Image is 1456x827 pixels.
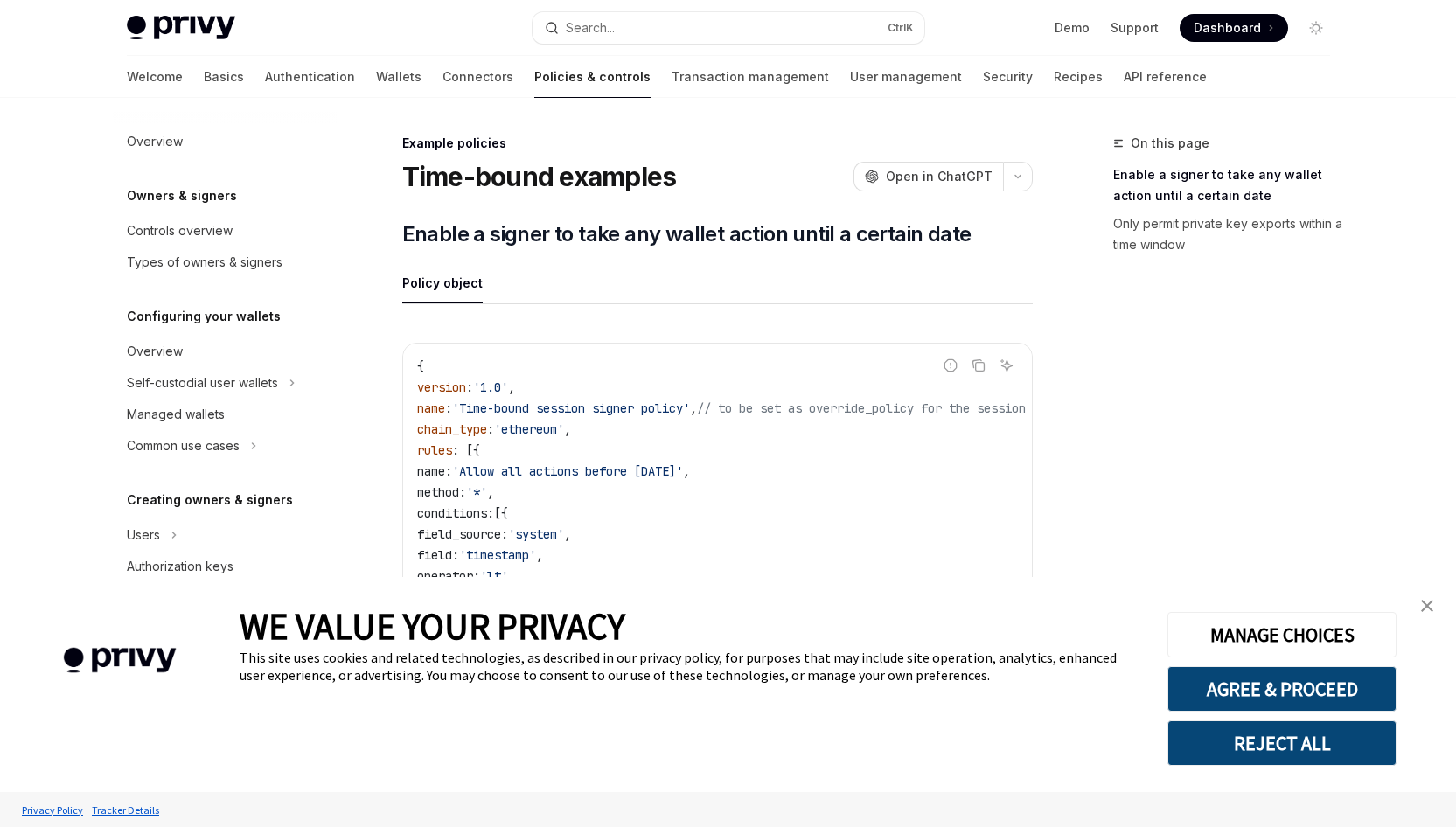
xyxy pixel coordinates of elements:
a: Tracker Details [87,795,164,825]
div: Overview [127,131,183,152]
a: Security [983,56,1033,98]
a: User management [850,56,962,98]
span: 'lt' [480,568,508,584]
a: Connectors [442,56,513,98]
h5: Owners & signers [127,185,237,206]
span: , [487,484,494,500]
h5: Configuring your wallets [127,306,281,327]
button: Toggle Users section [113,519,337,551]
img: light logo [127,16,235,40]
span: field_source: [417,526,508,542]
span: method: [417,484,466,500]
button: REJECT ALL [1167,720,1397,766]
h5: Creating owners & signers [127,490,293,511]
span: On this page [1131,133,1209,154]
a: Welcome [127,56,183,98]
button: Report incorrect code [939,354,962,377]
span: // to be set as override_policy for the session signer [697,400,1075,416]
a: API reference [1124,56,1207,98]
a: Overview [113,126,337,157]
div: Types of owners & signers [127,252,282,273]
span: Enable a signer to take any wallet action until a certain date [402,220,972,248]
span: , [690,400,697,416]
span: , [536,547,543,563]
a: Controls overview [113,215,337,247]
h1: Time-bound examples [402,161,677,192]
button: Open search [533,12,924,44]
span: Ctrl K [888,21,914,35]
div: Managed wallets [127,404,225,425]
span: , [508,568,515,584]
span: 'Time-bound session signer policy' [452,400,690,416]
div: Overview [127,341,183,362]
a: Wallets [376,56,421,98]
a: close banner [1410,588,1445,623]
div: Authorization keys [127,556,233,577]
div: Controls overview [127,220,233,241]
div: Example policies [402,135,1033,152]
a: Enable a signer to take any wallet action until a certain date [1113,161,1344,210]
span: Open in ChatGPT [886,168,993,185]
span: chain_type [417,421,487,437]
a: Types of owners & signers [113,247,337,278]
span: 'system' [508,526,564,542]
button: Toggle Common use cases section [113,430,337,462]
button: Ask AI [995,354,1018,377]
span: name [417,400,445,416]
span: : [487,421,494,437]
span: Dashboard [1194,19,1261,37]
span: 'timestamp' [459,547,536,563]
button: Toggle Self-custodial user wallets section [113,367,337,399]
a: Privacy Policy [17,795,87,825]
span: : [{ [452,442,480,458]
a: Managed wallets [113,399,337,430]
div: Users [127,525,160,546]
span: name: [417,463,452,479]
span: , [564,526,571,542]
button: MANAGE CHOICES [1167,612,1397,657]
img: close banner [1421,600,1433,612]
a: Only permit private key exports within a time window [1113,210,1344,259]
span: conditions: [417,505,494,521]
span: operator: [417,568,480,584]
div: Search... [566,17,615,38]
span: , [564,421,571,437]
img: company logo [26,622,213,698]
span: : [466,379,473,395]
button: AGREE & PROCEED [1167,666,1397,712]
span: , [508,379,515,395]
a: Dashboard [1180,14,1288,42]
div: This site uses cookies and related technologies, as described in our privacy policy, for purposes... [240,649,1141,684]
span: '1.0' [473,379,508,395]
span: 'Allow all actions before [DATE]' [452,463,683,479]
div: Policy object [402,262,483,303]
a: Authentication [265,56,355,98]
span: , [683,463,690,479]
button: Copy the contents from the code block [967,354,990,377]
a: Overview [113,336,337,367]
span: field: [417,547,459,563]
span: : [445,400,452,416]
span: version [417,379,466,395]
span: { [417,358,424,374]
span: WE VALUE YOUR PRIVACY [240,603,625,649]
a: Demo [1055,19,1090,37]
button: Toggle dark mode [1302,14,1330,42]
div: Self-custodial user wallets [127,372,278,393]
div: Common use cases [127,435,240,456]
a: Transaction management [672,56,829,98]
span: rules [417,442,452,458]
a: Authorization keys [113,551,337,582]
a: Policies & controls [534,56,651,98]
a: Recipes [1054,56,1103,98]
span: [{ [494,505,508,521]
span: 'ethereum' [494,421,564,437]
button: Open in ChatGPT [853,162,1003,191]
a: Support [1111,19,1159,37]
a: Basics [204,56,244,98]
